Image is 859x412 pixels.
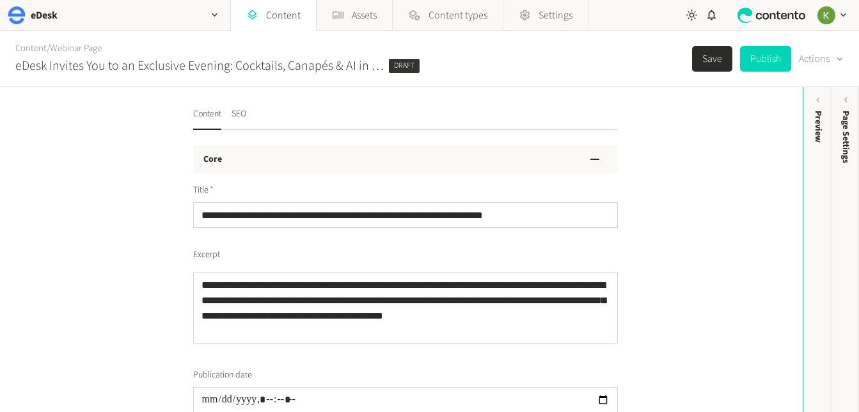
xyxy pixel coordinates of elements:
span: / [47,42,50,55]
span: Excerpt [193,248,220,262]
a: Webinar Page [50,42,102,55]
h3: Core [203,153,222,166]
button: Actions [799,46,844,72]
button: Save [692,46,732,72]
h2: eDesk [31,8,58,23]
span: Settings [539,8,572,23]
span: Page Settings [839,111,853,163]
span: Publication date [193,368,252,382]
button: Content [193,107,221,130]
div: Preview [811,111,824,143]
img: Keelin Terry [817,6,835,24]
button: SEO [232,107,246,130]
h2: eDesk Invites You to an Exclusive Evening: Cocktails, Canapés & AI in [GEOGRAPHIC_DATA] [15,56,384,75]
img: eDesk [8,6,26,24]
span: Title [193,184,214,197]
span: Content types [429,8,487,23]
a: Content [15,42,47,55]
span: Draft [389,59,420,73]
button: Publish [740,46,791,72]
